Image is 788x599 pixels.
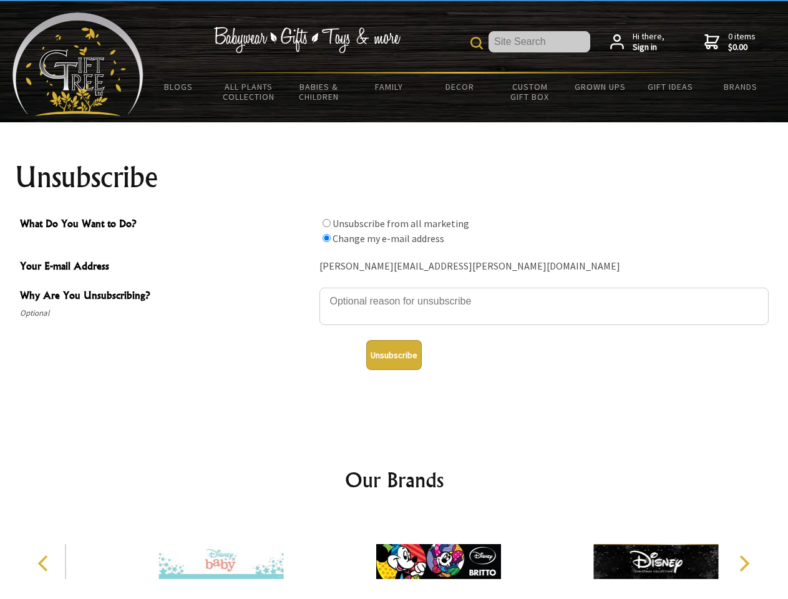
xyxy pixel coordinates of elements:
[565,74,635,100] a: Grown Ups
[728,31,756,53] span: 0 items
[214,74,285,110] a: All Plants Collection
[633,42,664,53] strong: Sign in
[333,232,444,245] label: Change my e-mail address
[424,74,495,100] a: Decor
[354,74,425,100] a: Family
[635,74,706,100] a: Gift Ideas
[319,257,769,276] div: [PERSON_NAME][EMAIL_ADDRESS][PERSON_NAME][DOMAIN_NAME]
[728,42,756,53] strong: $0.00
[213,27,401,53] img: Babywear - Gifts - Toys & more
[633,31,664,53] span: Hi there,
[284,74,354,110] a: Babies & Children
[20,288,313,306] span: Why Are You Unsubscribing?
[333,217,469,230] label: Unsubscribe from all marketing
[323,234,331,242] input: What Do You Want to Do?
[366,340,422,370] button: Unsubscribe
[12,12,143,116] img: Babyware - Gifts - Toys and more...
[20,216,313,234] span: What Do You Want to Do?
[489,31,590,52] input: Site Search
[730,550,757,577] button: Next
[704,31,756,53] a: 0 items$0.00
[610,31,664,53] a: Hi there,Sign in
[495,74,565,110] a: Custom Gift Box
[20,258,313,276] span: Your E-mail Address
[20,306,313,321] span: Optional
[470,37,483,49] img: product search
[25,465,764,495] h2: Our Brands
[15,162,774,192] h1: Unsubscribe
[31,550,59,577] button: Previous
[143,74,214,100] a: BLOGS
[323,219,331,227] input: What Do You Want to Do?
[706,74,776,100] a: Brands
[319,288,769,325] textarea: Why Are You Unsubscribing?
